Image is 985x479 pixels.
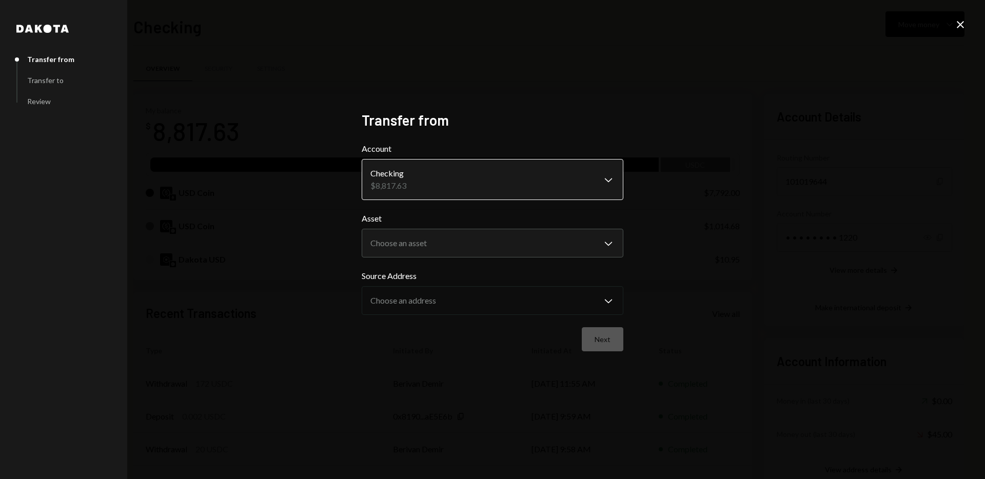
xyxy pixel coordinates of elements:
div: Review [27,97,51,106]
button: Asset [362,229,623,257]
div: Transfer from [27,55,74,64]
label: Source Address [362,270,623,282]
label: Account [362,143,623,155]
label: Asset [362,212,623,225]
button: Source Address [362,286,623,315]
h2: Transfer from [362,110,623,130]
div: Transfer to [27,76,64,85]
button: Account [362,159,623,200]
